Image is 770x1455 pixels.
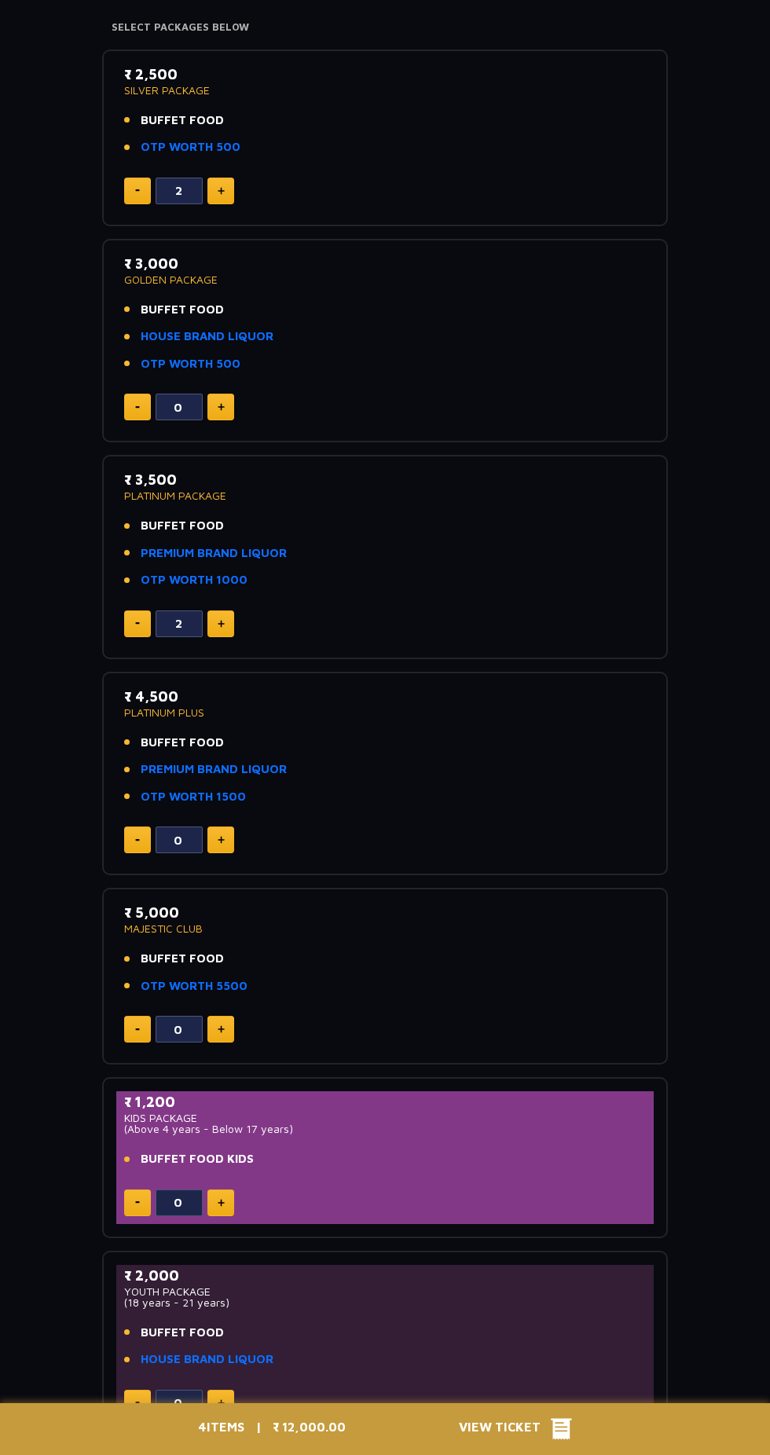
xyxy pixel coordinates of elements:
[124,253,646,274] p: ₹ 3,000
[124,490,646,501] p: PLATINUM PACKAGE
[141,301,224,319] span: BUFFET FOOD
[124,923,646,934] p: MAJESTIC CLUB
[135,1201,140,1204] img: minus
[218,187,225,195] img: plus
[459,1417,551,1441] span: View Ticket
[141,1150,254,1168] span: BUFFET FOOD KIDS
[141,734,224,752] span: BUFFET FOOD
[112,21,658,34] h4: Select Packages Below
[141,544,287,563] a: PREMIUM BRAND LIQUOR
[244,1417,273,1441] p: |
[141,760,287,779] a: PREMIUM BRAND LIQUOR
[124,64,646,85] p: ₹ 2,500
[124,1286,646,1297] p: YOUTH PACKAGE
[218,836,225,844] img: plus
[124,274,646,285] p: GOLDEN PACKAGE
[124,902,646,923] p: ₹ 5,000
[273,1420,346,1434] span: ₹ 12,000.00
[141,788,246,806] a: OTP WORTH 1500
[124,1265,646,1286] p: ₹ 2,000
[141,517,224,535] span: BUFFET FOOD
[218,1025,225,1033] img: plus
[141,112,224,130] span: BUFFET FOOD
[141,950,224,968] span: BUFFET FOOD
[218,1199,225,1207] img: plus
[459,1417,572,1441] button: View Ticket
[141,1324,224,1342] span: BUFFET FOOD
[124,1112,646,1123] p: KIDS PACKAGE
[124,707,646,718] p: PLATINUM PLUS
[124,469,646,490] p: ₹ 3,500
[135,406,140,409] img: minus
[124,1297,646,1308] p: (18 years - 21 years)
[198,1417,244,1441] p: ITEMS
[124,85,646,96] p: SILVER PACKAGE
[141,977,247,995] a: OTP WORTH 5500
[218,403,225,411] img: plus
[135,1402,140,1404] img: minus
[135,839,140,841] img: minus
[218,620,225,628] img: plus
[141,1351,273,1369] a: HOUSE BRAND LIQUOR
[141,355,240,373] a: OTP WORTH 500
[141,571,247,589] a: OTP WORTH 1000
[124,1123,646,1134] p: (Above 4 years - Below 17 years)
[141,138,240,156] a: OTP WORTH 500
[218,1399,225,1407] img: plus
[135,1028,140,1031] img: minus
[124,1091,646,1112] p: ₹ 1,200
[124,686,646,707] p: ₹ 4,500
[135,622,140,625] img: minus
[135,189,140,192] img: minus
[141,328,273,346] a: HOUSE BRAND LIQUOR
[198,1420,207,1434] span: 4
